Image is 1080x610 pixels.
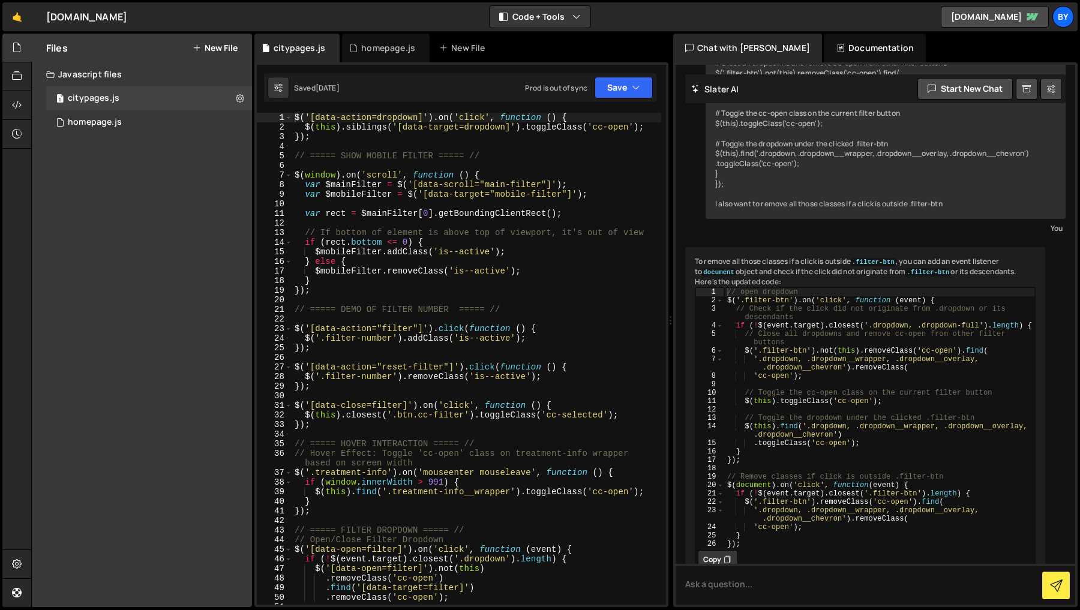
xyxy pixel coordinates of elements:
div: 22 [257,314,292,324]
h2: Files [46,41,68,55]
div: 8 [257,180,292,190]
div: 43 [257,525,292,535]
div: 17 [257,266,292,276]
div: 26 [696,540,724,548]
div: 30 [257,391,292,401]
div: Javascript files [32,62,252,86]
div: 50 [257,593,292,602]
span: 1 [56,95,64,104]
div: Prod is out of sync [525,83,587,93]
div: 7 [257,170,292,180]
button: New File [193,43,238,53]
div: 2 [257,122,292,132]
div: 6615/12744.js [46,86,252,110]
div: 48 [257,573,292,583]
code: document [702,268,736,277]
div: 2 [696,296,724,305]
div: 23 [257,324,292,333]
div: 40 [257,497,292,506]
div: 21 [257,305,292,314]
div: 42 [257,516,292,525]
div: [DOMAIN_NAME] [46,10,127,24]
div: 21 [696,489,724,498]
button: Code + Tools [490,6,590,28]
div: 16 [257,257,292,266]
a: 🤙 [2,2,32,31]
div: 23 [696,506,724,523]
div: 17 [696,456,724,464]
div: By [1052,6,1074,28]
div: 36 [257,449,292,468]
div: 27 [257,362,292,372]
div: 13 [257,228,292,238]
div: 6 [257,161,292,170]
button: Save [595,77,653,98]
div: 18 [696,464,724,473]
div: homepage.js [361,42,415,54]
div: 25 [696,531,724,540]
div: citypages.js [68,93,119,104]
div: 19 [696,473,724,481]
div: 4 [696,321,724,330]
div: 11 [696,397,724,405]
div: 12 [257,218,292,228]
div: Documentation [824,34,926,62]
div: 1 [696,288,724,296]
div: 14 [696,422,724,439]
div: 4 [257,142,292,151]
div: 12 [696,405,724,414]
div: 22 [696,498,724,506]
div: 7 [696,355,724,372]
div: 38 [257,477,292,487]
div: 24 [257,333,292,343]
div: 14 [257,238,292,247]
button: Start new chat [917,78,1013,100]
div: 45 [257,545,292,554]
div: New File [439,42,490,54]
div: 29 [257,381,292,391]
div: To remove all those classes if a click is outside , you can add an event listener to object and c... [685,247,1045,602]
div: 19 [257,286,292,295]
div: 6615/12742.js [46,110,252,134]
div: 34 [257,429,292,439]
div: 3 [257,132,292,142]
div: You [709,222,1063,235]
div: 15 [257,247,292,257]
div: 35 [257,439,292,449]
div: 26 [257,353,292,362]
div: 18 [257,276,292,286]
div: 9 [696,380,724,389]
div: 15 [696,439,724,447]
div: 28 [257,372,292,381]
div: 44 [257,535,292,545]
div: 24 [696,523,724,531]
div: 16 [696,447,724,456]
div: 9 [257,190,292,199]
div: 46 [257,554,292,564]
div: 6 [696,347,724,355]
div: [DATE] [316,83,340,93]
div: 1 [257,113,292,122]
code: .filter-btn [905,268,950,277]
div: homepage.js [68,117,122,128]
div: 5 [696,330,724,347]
div: 20 [257,295,292,305]
a: [DOMAIN_NAME] [941,6,1049,28]
div: 8 [696,372,724,380]
div: 5 [257,151,292,161]
div: 10 [696,389,724,397]
div: 31 [257,401,292,410]
div: 3 [696,305,724,321]
div: 32 [257,410,292,420]
div: Chat with [PERSON_NAME] [673,34,822,62]
div: 11 [257,209,292,218]
div: 37 [257,468,292,477]
div: 13 [696,414,724,422]
code: .filter-btn [851,258,896,266]
div: Saved [294,83,340,93]
div: 33 [257,420,292,429]
div: 10 [257,199,292,209]
button: Copy [698,550,738,569]
div: citypages.js [274,42,325,54]
div: 47 [257,564,292,573]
